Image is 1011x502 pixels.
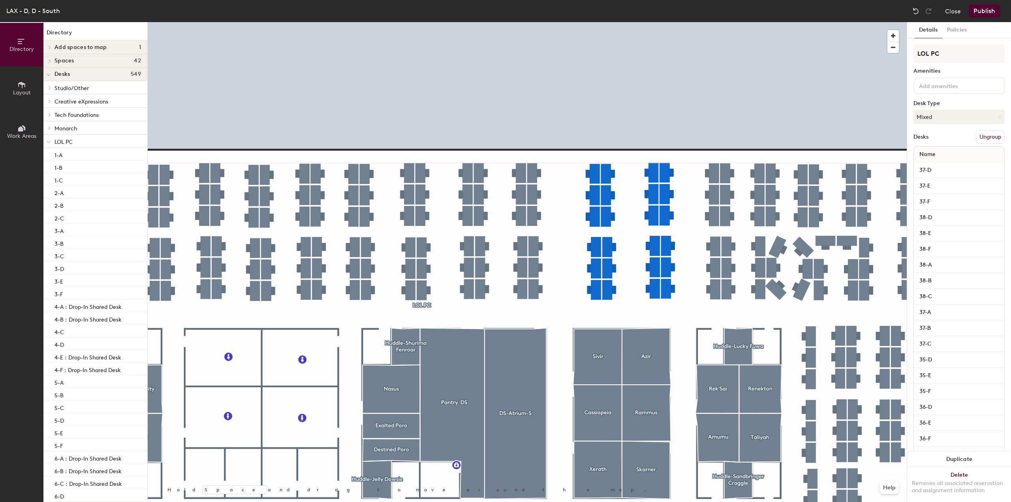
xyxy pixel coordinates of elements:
[915,402,1003,413] input: Unnamed desk
[915,212,1003,223] input: Unnamed desk
[54,466,122,475] p: 6-B : Drop-In Shared Desk
[54,71,70,77] span: Desks
[54,365,121,374] p: 4-F : Drop-In Shared Desk
[915,275,1003,286] input: Unnamed desk
[945,5,961,17] button: Close
[54,44,107,51] span: Add spaces to map
[976,130,1005,144] button: Ungroup
[942,22,972,38] button: Policies
[969,5,1000,17] button: Publish
[54,98,108,105] span: Creative eXpressions
[915,196,1003,207] input: Unnamed desk
[913,68,1005,74] div: Amenities
[54,491,64,500] p: 6-D
[54,162,62,171] p: 1-B
[54,327,64,336] p: 4-C
[54,238,64,247] p: 3-B
[915,165,1003,176] input: Unnamed desk
[925,7,932,15] img: Redo
[54,139,73,145] span: LOL PC
[912,7,920,15] img: Undo
[915,180,1003,192] input: Unnamed desk
[54,276,63,285] p: 3-E
[54,428,63,437] p: 5-E
[54,314,122,323] p: 4-B : Drop-In Shared Desk
[9,46,34,53] span: Directory
[915,354,1003,365] input: Unnamed desk
[54,390,64,399] p: 5-B
[915,147,940,162] span: Name
[907,451,1011,467] button: Duplicate
[915,228,1003,239] input: Unnamed desk
[134,58,141,64] span: 42
[54,301,122,310] p: 4-A : Drop-In Shared Desk
[54,440,63,449] p: 5-F
[915,449,1003,460] input: Unnamed desk
[54,339,64,348] p: 4-D
[915,370,1003,381] input: Unnamed desk
[907,467,1011,502] button: DeleteRemoves all associated reservation and assignment information
[915,307,1003,318] input: Unnamed desk
[912,480,1006,494] div: Removes all associated reservation and assignment information
[43,28,147,41] h1: Directory
[54,263,64,273] p: 3-D
[54,453,122,462] p: 6-A : Drop-In Shared Desk
[54,352,121,361] p: 4-E : Drop-In Shared Desk
[913,134,928,140] div: Desks
[914,22,942,38] button: Details
[54,377,64,386] p: 5-A
[917,81,988,90] input: Add amenities
[880,481,899,494] button: Help
[913,110,1005,124] button: Mixed
[915,323,1003,334] input: Unnamed desk
[915,338,1003,350] input: Unnamed desk
[139,44,141,51] span: 1
[54,478,122,487] p: 6-C : Drop-In Shared Desk
[54,150,62,159] p: 1-A
[7,133,36,139] span: Work Areas
[54,289,63,298] p: 3-F
[915,259,1003,271] input: Unnamed desk
[54,175,63,184] p: 1-C
[915,244,1003,255] input: Unnamed desk
[915,386,1003,397] input: Unnamed desk
[54,85,89,92] span: Studio/Other
[13,89,31,96] span: Layout
[54,125,77,132] span: Monarch
[131,71,141,77] span: 549
[54,200,64,209] p: 2-B
[54,188,64,197] p: 2-A
[915,417,1003,429] input: Unnamed desk
[6,6,60,16] div: LAX - D, D - South
[913,100,1005,107] div: Desk Type
[54,112,99,118] span: Tech Foundations
[915,291,1003,302] input: Unnamed desk
[54,213,64,222] p: 2-C
[54,251,64,260] p: 3-C
[915,433,1003,444] input: Unnamed desk
[54,226,64,235] p: 3-A
[54,58,74,64] span: Spaces
[54,402,64,412] p: 5-C
[54,415,64,424] p: 5-D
